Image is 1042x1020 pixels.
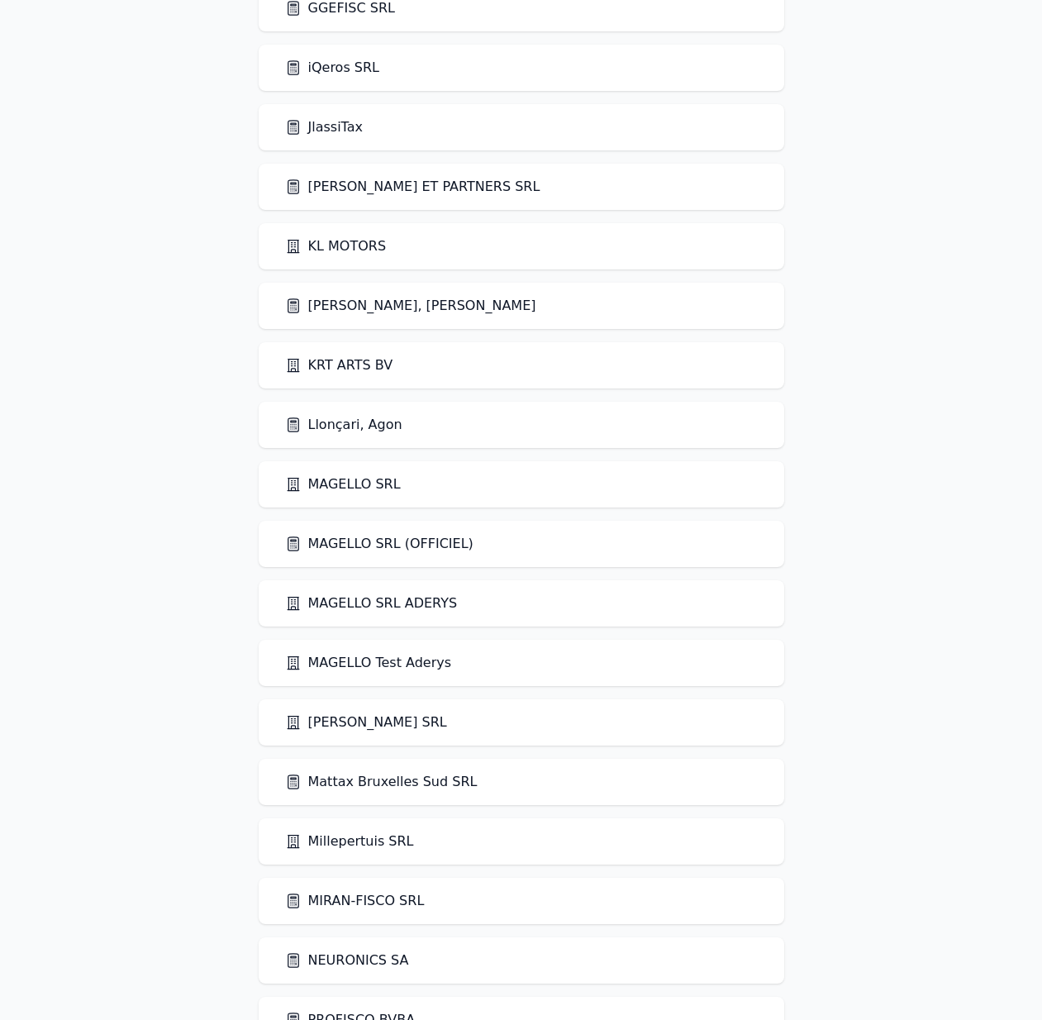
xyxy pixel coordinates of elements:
[285,593,458,613] a: MAGELLO SRL ADERYS
[285,236,387,256] a: KL MOTORS
[285,534,473,554] a: MAGELLO SRL (OFFICIEL)
[285,713,447,732] a: [PERSON_NAME] SRL
[285,474,401,494] a: MAGELLO SRL
[285,951,409,970] a: NEURONICS SA
[285,117,363,137] a: JlassiTax
[285,415,402,435] a: Llonçari, Agon
[285,891,425,911] a: MIRAN-FISCO SRL
[285,58,380,78] a: iQeros SRL
[285,355,393,375] a: KRT ARTS BV
[285,832,414,851] a: Millepertuis SRL
[285,296,536,316] a: [PERSON_NAME], [PERSON_NAME]
[285,772,478,792] a: Mattax Bruxelles Sud SRL
[285,177,540,197] a: [PERSON_NAME] ET PARTNERS SRL
[285,653,452,673] a: MAGELLO Test Aderys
